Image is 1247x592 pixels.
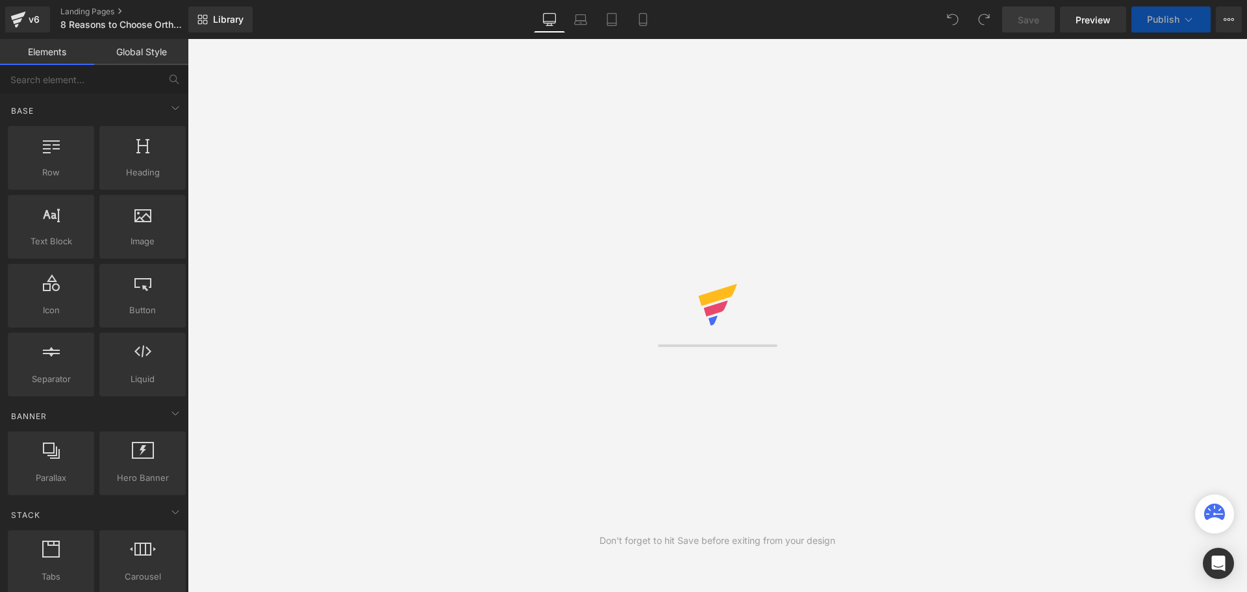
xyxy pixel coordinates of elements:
button: Undo [940,6,966,32]
span: Save [1018,13,1039,27]
span: Tabs [12,570,90,584]
span: Liquid [103,372,182,386]
button: More [1216,6,1242,32]
a: Desktop [534,6,565,32]
a: New Library [188,6,253,32]
span: Stack [10,509,42,521]
a: v6 [5,6,50,32]
span: Banner [10,410,48,422]
span: Base [10,105,35,117]
button: Redo [971,6,997,32]
span: Preview [1076,13,1111,27]
a: Global Style [94,39,188,65]
span: Hero Banner [103,471,182,485]
div: v6 [26,11,42,28]
span: Row [12,166,90,179]
a: Tablet [596,6,627,32]
span: Carousel [103,570,182,584]
a: Preview [1060,6,1126,32]
span: Separator [12,372,90,386]
span: Library [213,14,244,25]
span: Publish [1147,14,1179,25]
span: Button [103,303,182,317]
span: Text Block [12,235,90,248]
button: Publish [1131,6,1211,32]
span: 8 Reasons to Choose Orthopaedic Slippers [60,19,185,30]
a: Landing Pages [60,6,210,17]
span: Image [103,235,182,248]
span: Icon [12,303,90,317]
a: Laptop [565,6,596,32]
div: Don't forget to hit Save before exiting from your design [599,534,835,548]
span: Heading [103,166,182,179]
span: Parallax [12,471,90,485]
a: Mobile [627,6,659,32]
div: Open Intercom Messenger [1203,548,1234,579]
